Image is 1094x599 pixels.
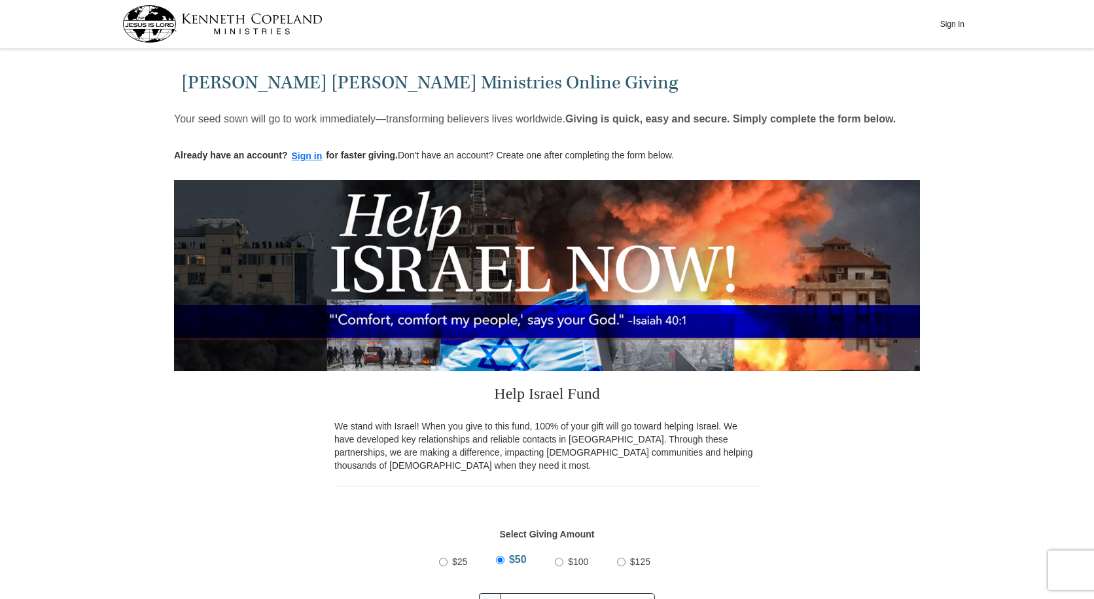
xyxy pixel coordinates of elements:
[565,113,896,124] strong: Giving is quick, easy and secure. Simply complete the form below.
[630,556,650,567] span: $125
[334,371,760,420] h3: Help Israel Fund
[452,556,467,567] span: $25
[500,529,595,539] strong: Select Giving Amount
[288,149,326,164] button: Sign in
[181,72,913,94] h1: [PERSON_NAME] [PERSON_NAME] Ministries Online Giving
[334,420,760,472] p: We stand with Israel! When you give to this fund, 100% of your gift will go toward helping Israel...
[568,556,588,567] span: $100
[932,14,972,34] button: Sign In
[509,554,527,565] span: $50
[174,113,896,126] p: Your seed sown will go to work immediately—transforming believers lives worldwide.
[174,150,398,160] strong: Already have an account? for faster giving.
[122,5,323,43] img: kcm-header-logo.svg
[174,149,674,164] p: Don't have an account? Create one after completing the form below.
